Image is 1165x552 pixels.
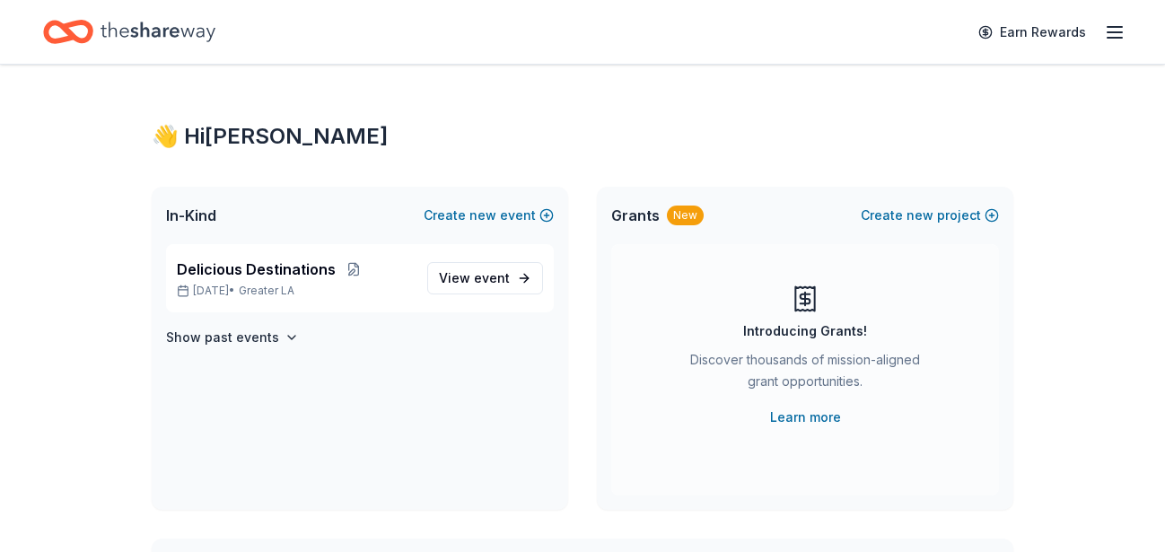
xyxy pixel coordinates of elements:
[667,206,704,225] div: New
[968,16,1097,48] a: Earn Rewards
[611,205,660,226] span: Grants
[166,205,216,226] span: In-Kind
[177,258,336,280] span: Delicious Destinations
[166,327,299,348] button: Show past events
[43,11,215,53] a: Home
[469,205,496,226] span: new
[743,320,867,342] div: Introducing Grants!
[861,205,999,226] button: Createnewproject
[683,349,927,399] div: Discover thousands of mission-aligned grant opportunities.
[424,205,554,226] button: Createnewevent
[439,267,510,289] span: View
[770,407,841,428] a: Learn more
[239,284,294,298] span: Greater LA
[427,262,543,294] a: View event
[177,284,413,298] p: [DATE] •
[166,327,279,348] h4: Show past events
[152,122,1013,151] div: 👋 Hi [PERSON_NAME]
[474,270,510,285] span: event
[907,205,933,226] span: new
